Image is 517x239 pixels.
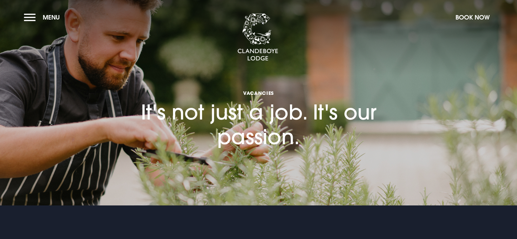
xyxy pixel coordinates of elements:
[237,13,278,61] img: Clandeboye Lodge
[452,10,493,25] button: Book Now
[24,10,63,25] button: Menu
[122,90,395,96] span: Vacancies
[43,13,60,21] span: Menu
[122,60,395,149] h1: It's not just a job. It's our passion.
